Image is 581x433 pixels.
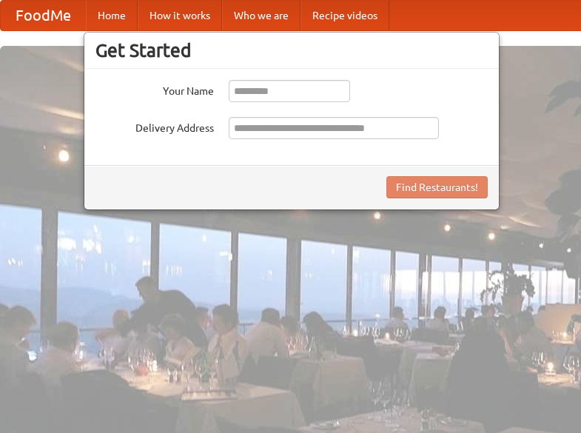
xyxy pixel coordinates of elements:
[386,176,488,198] button: Find Restaurants!
[138,1,222,30] a: How it works
[86,1,138,30] a: Home
[95,117,214,135] label: Delivery Address
[95,39,488,61] h3: Get Started
[95,80,214,98] label: Your Name
[1,1,86,30] a: FoodMe
[300,1,389,30] a: Recipe videos
[222,1,300,30] a: Who we are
